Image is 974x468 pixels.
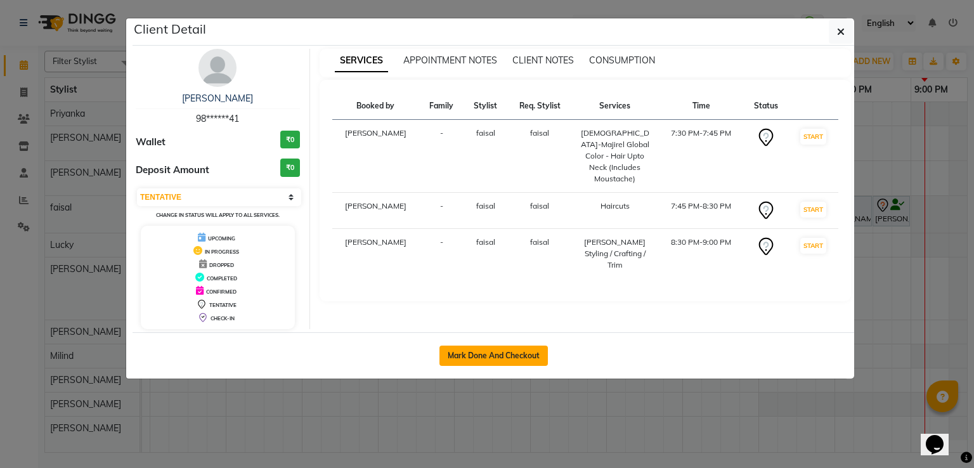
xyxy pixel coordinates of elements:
[572,93,658,120] th: Services
[419,193,464,229] td: -
[335,49,388,72] span: SERVICES
[921,417,961,455] iframe: chat widget
[508,93,572,120] th: Req. Stylist
[530,201,549,211] span: faisal
[476,201,495,211] span: faisal
[419,229,464,279] td: -
[211,315,235,322] span: CHECK-IN
[530,128,549,138] span: faisal
[589,55,655,66] span: CONSUMPTION
[580,237,651,271] div: [PERSON_NAME] Styling / Crafting / Trim
[419,120,464,193] td: -
[800,238,826,254] button: START
[198,49,237,87] img: avatar
[280,159,300,177] h3: ₹0
[280,131,300,149] h3: ₹0
[136,135,166,150] span: Wallet
[464,93,507,120] th: Stylist
[209,262,234,268] span: DROPPED
[800,202,826,218] button: START
[744,93,788,120] th: Status
[332,229,419,279] td: [PERSON_NAME]
[580,127,651,185] div: [DEMOGRAPHIC_DATA]-Majirel Global Color - Hair Upto Neck (Includes Moustache)
[332,93,419,120] th: Booked by
[209,302,237,308] span: TENTATIVE
[439,346,548,366] button: Mark Done And Checkout
[658,193,744,229] td: 7:45 PM-8:30 PM
[403,55,497,66] span: APPOINTMENT NOTES
[512,55,574,66] span: CLIENT NOTES
[419,93,464,120] th: Family
[658,120,744,193] td: 7:30 PM-7:45 PM
[134,20,206,39] h5: Client Detail
[136,163,209,178] span: Deposit Amount
[206,289,237,295] span: CONFIRMED
[476,128,495,138] span: faisal
[332,193,419,229] td: [PERSON_NAME]
[207,275,237,282] span: COMPLETED
[476,237,495,247] span: faisal
[530,237,549,247] span: faisal
[156,212,280,218] small: Change in status will apply to all services.
[332,120,419,193] td: [PERSON_NAME]
[182,93,253,104] a: [PERSON_NAME]
[658,93,744,120] th: Time
[800,129,826,145] button: START
[208,235,235,242] span: UPCOMING
[658,229,744,279] td: 8:30 PM-9:00 PM
[580,200,651,212] div: Haircuts
[205,249,239,255] span: IN PROGRESS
